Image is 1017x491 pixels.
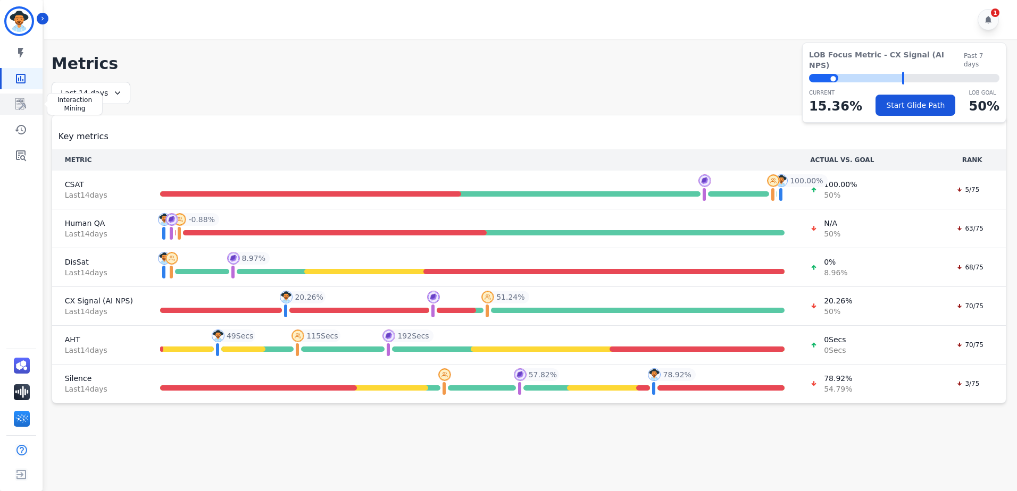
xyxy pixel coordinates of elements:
button: Start Glide Path [876,95,955,116]
div: 3/75 [951,378,985,389]
span: Human QA [65,218,135,228]
span: 0 Secs [824,334,846,345]
div: 70/75 [951,340,989,350]
span: 50 % [824,228,840,239]
img: profile-pic [698,174,711,187]
img: profile-pic [158,252,171,265]
th: ACTUAL VS. GOAL [797,149,938,171]
img: profile-pic [775,174,788,187]
span: 57.82 % [529,369,557,380]
span: 78.92 % [824,373,852,384]
span: Silence [65,373,135,384]
span: 78.92 % [663,369,691,380]
span: Key metrics [59,130,109,143]
span: 20.26 % [824,295,852,306]
img: profile-pic [438,368,451,381]
img: profile-pic [212,329,224,342]
div: 1 [991,9,999,17]
img: profile-pic [481,291,494,303]
span: 8.96 % [824,267,847,278]
span: 115 Secs [306,331,338,341]
span: 100.00 % [824,179,857,190]
span: 20.26 % [295,292,323,302]
div: 70/75 [951,301,989,311]
p: CURRENT [809,89,862,97]
span: DisSat [65,257,135,267]
span: AHT [65,334,135,345]
span: Last 14 day s [65,345,135,355]
div: 63/75 [951,223,989,234]
span: 192 Secs [397,331,429,341]
p: LOB Goal [969,89,999,97]
img: profile-pic [165,213,178,226]
img: profile-pic [291,329,304,342]
img: profile-pic [227,252,240,265]
img: profile-pic [648,368,661,381]
th: RANK [938,149,1006,171]
span: Last 14 day s [65,384,135,394]
div: 68/75 [951,262,989,273]
span: 54.79 % [824,384,852,394]
span: 0 Secs [824,345,846,355]
span: 0 % [824,257,847,267]
span: CSAT [65,179,135,190]
img: profile-pic [382,329,395,342]
span: LOB Focus Metric - CX Signal (AI NPS) [809,49,964,71]
img: profile-pic [165,252,178,265]
p: 15.36 % [809,97,862,116]
span: 50 % [824,306,852,317]
span: -0.88 % [188,214,215,225]
span: 51.24 % [496,292,524,302]
img: profile-pic [173,213,186,226]
p: 50 % [969,97,999,116]
img: profile-pic [767,174,780,187]
span: 50 % [824,190,857,200]
span: 100.00 % [790,175,823,186]
span: N/A [824,218,840,228]
span: 8.97 % [242,253,265,264]
h1: Metrics [52,54,1006,73]
img: profile-pic [158,213,171,226]
div: ⬤ [809,74,838,82]
span: Last 14 day s [65,190,135,200]
div: 5/75 [951,184,985,195]
img: Bordered avatar [6,9,32,34]
span: Last 14 day s [65,267,135,278]
div: Last 14 days [52,82,130,104]
span: Last 14 day s [65,228,135,239]
span: Past 7 days [964,52,999,69]
span: Last 14 day s [65,306,135,317]
img: profile-pic [427,291,440,303]
img: profile-pic [280,291,293,303]
img: profile-pic [514,368,527,381]
span: 49 Secs [227,331,253,341]
span: CX Signal (AI NPS) [65,295,135,306]
th: METRIC [52,149,147,171]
